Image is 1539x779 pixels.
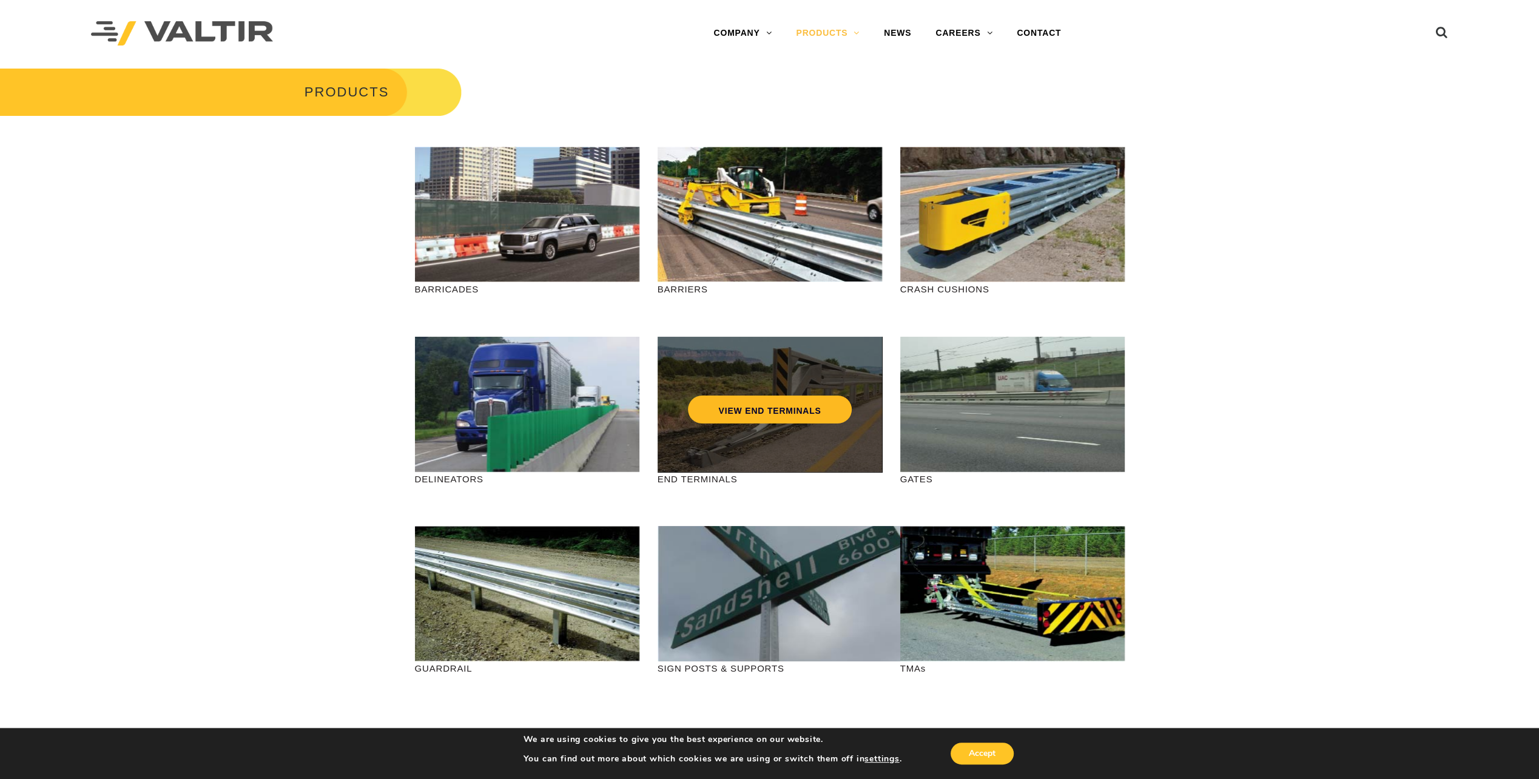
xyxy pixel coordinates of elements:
[701,21,784,46] a: COMPANY
[523,754,901,764] p: You can find out more about which cookies we are using or switch them off in .
[658,472,882,486] p: END TERMINALS
[900,661,1125,675] p: TMAs
[688,396,851,423] a: VIEW END TERMINALS
[923,21,1005,46] a: CAREERS
[900,282,1125,296] p: CRASH CUSHIONS
[784,21,872,46] a: PRODUCTS
[91,21,273,46] img: Valtir
[658,661,882,675] p: SIGN POSTS & SUPPORTS
[900,472,1125,486] p: GATES
[523,734,901,745] p: We are using cookies to give you the best experience on our website.
[415,661,639,675] p: GUARDRAIL
[1005,21,1073,46] a: CONTACT
[415,472,639,486] p: DELINEATORS
[658,282,882,296] p: BARRIERS
[864,754,899,764] button: settings
[951,743,1014,764] button: Accept
[415,282,639,296] p: BARRICADES
[872,21,923,46] a: NEWS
